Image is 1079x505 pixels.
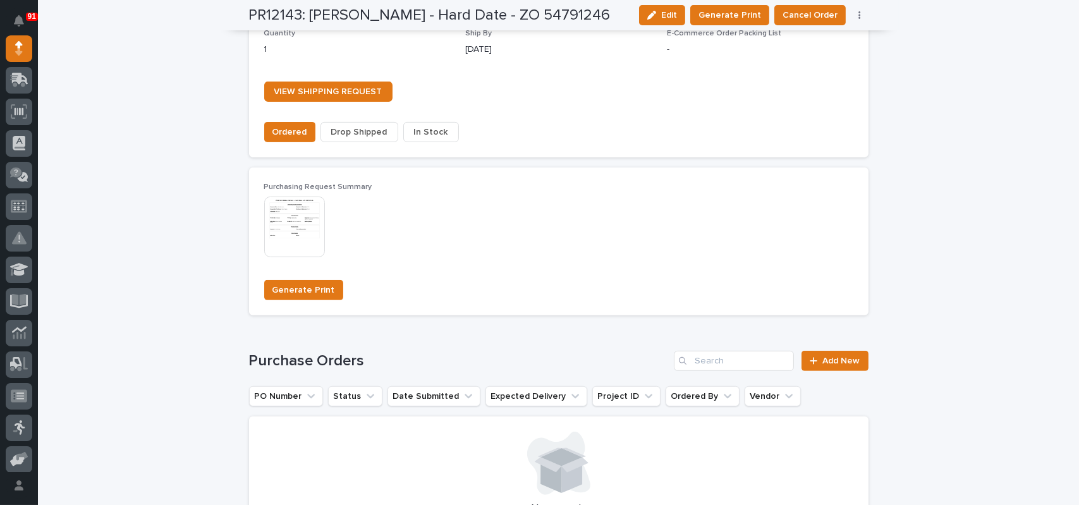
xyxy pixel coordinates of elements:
[592,386,661,406] button: Project ID
[667,43,853,56] p: -
[264,82,393,102] a: VIEW SHIPPING REQUEST
[272,283,335,298] span: Generate Print
[661,9,677,21] span: Edit
[465,43,652,56] p: [DATE]
[6,8,32,34] button: Notifications
[249,6,611,25] h2: PR12143: [PERSON_NAME] - Hard Date - ZO 54791246
[331,125,387,140] span: Drop Shipped
[823,356,860,365] span: Add New
[264,122,315,142] button: Ordered
[674,351,794,371] input: Search
[667,30,781,37] span: E-Commerce Order Packing List
[264,183,372,191] span: Purchasing Request Summary
[745,386,801,406] button: Vendor
[414,125,448,140] span: In Stock
[802,351,868,371] a: Add New
[320,122,398,142] button: Drop Shipped
[387,386,480,406] button: Date Submitted
[272,125,307,140] span: Ordered
[274,87,382,96] span: VIEW SHIPPING REQUEST
[774,5,846,25] button: Cancel Order
[690,5,769,25] button: Generate Print
[264,280,343,300] button: Generate Print
[783,8,838,23] span: Cancel Order
[403,122,459,142] button: In Stock
[485,386,587,406] button: Expected Delivery
[465,30,492,37] span: Ship By
[249,386,323,406] button: PO Number
[328,386,382,406] button: Status
[264,30,296,37] span: Quantity
[639,5,685,25] button: Edit
[666,386,740,406] button: Ordered By
[698,8,761,23] span: Generate Print
[28,12,36,21] p: 91
[16,15,32,35] div: Notifications91
[249,352,669,370] h1: Purchase Orders
[264,43,451,56] p: 1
